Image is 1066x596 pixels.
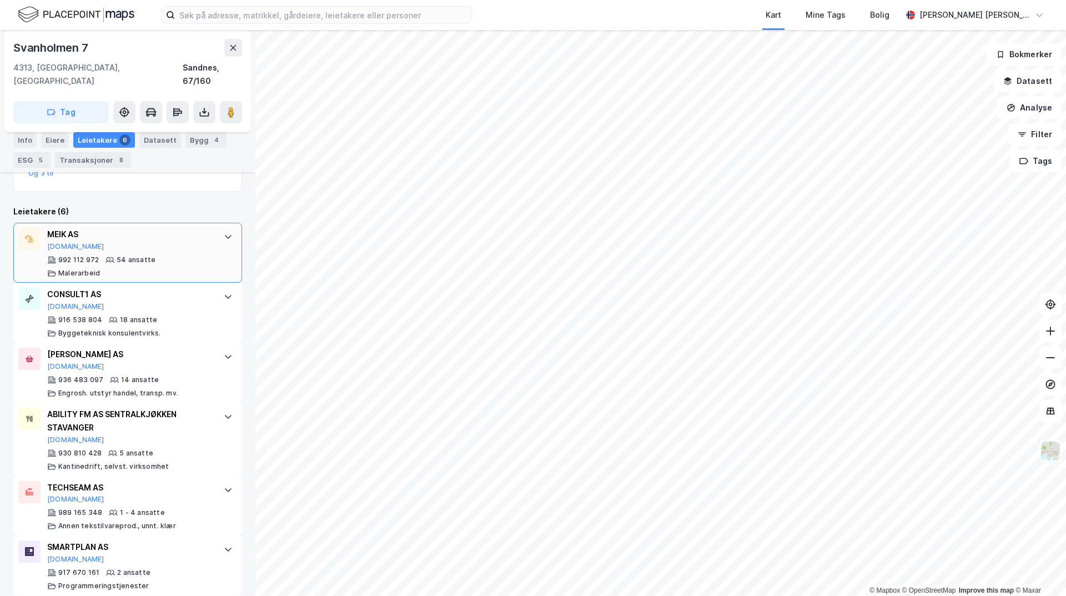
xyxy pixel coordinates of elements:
div: Leietakere (6) [13,205,242,218]
button: Tags [1010,150,1062,172]
div: CONSULT1 AS [47,288,213,301]
div: Engrosh. utstyr handel, transp. mv. [58,389,178,398]
a: Mapbox [869,587,900,594]
div: 4 [211,134,222,146]
div: Kontrollprogram for chat [1010,543,1066,596]
div: 8 [115,154,127,166]
div: ABILITY FM AS SENTRALKJØKKEN STAVANGER [47,408,213,434]
iframe: Chat Widget [1010,543,1066,596]
div: Byggeteknisk konsulentvirks. [58,329,161,338]
div: 917 670 161 [58,568,99,577]
div: 14 ansatte [121,375,159,384]
div: 936 483 097 [58,375,103,384]
div: 54 ansatte [117,256,155,264]
a: Improve this map [959,587,1014,594]
div: MEIK AS [47,228,213,241]
div: 916 538 804 [58,315,102,324]
div: 5 [35,154,46,166]
div: TECHSEAM AS [47,481,213,494]
div: Bolig [870,8,889,22]
div: 989 165 348 [58,508,102,517]
button: [DOMAIN_NAME] [47,302,104,311]
div: Mine Tags [806,8,846,22]
div: Eiere [41,132,69,148]
div: [PERSON_NAME] AS [47,348,213,361]
div: Programmeringstjenester [58,582,149,590]
div: 4313, [GEOGRAPHIC_DATA], [GEOGRAPHIC_DATA] [13,61,183,88]
button: Og 3 til [28,169,54,178]
div: ESG [13,152,51,168]
img: logo.f888ab2527a4732fd821a326f86c7f29.svg [18,5,134,24]
button: [DOMAIN_NAME] [47,242,104,251]
div: 930 810 428 [58,449,102,458]
a: OpenStreetMap [902,587,956,594]
div: Info [13,132,37,148]
button: Tag [13,101,109,123]
button: Filter [1008,123,1062,146]
input: Søk på adresse, matrikkel, gårdeiere, leietakere eller personer [175,7,471,23]
div: 5 ansatte [119,449,153,458]
div: Kart [766,8,781,22]
button: Bokmerker [987,43,1062,66]
div: 992 112 972 [58,256,99,264]
div: Sandnes, 67/160 [183,61,242,88]
div: 2 ansatte [117,568,150,577]
div: Leietakere [73,132,135,148]
div: 18 ansatte [120,315,157,324]
button: [DOMAIN_NAME] [47,495,104,504]
div: Kantinedrift, selvst. virksomhet [58,462,169,471]
div: SMARTPLAN AS [47,540,213,554]
button: [DOMAIN_NAME] [47,555,104,564]
div: Datasett [139,132,181,148]
div: Svanholmen 7 [13,39,90,57]
div: Annen tekstilvareprod., unnt. klær [58,522,176,530]
div: [PERSON_NAME] [PERSON_NAME] [919,8,1030,22]
div: Transaksjoner [55,152,131,168]
div: Malerarbeid [58,269,100,278]
div: 1 - 4 ansatte [120,508,165,517]
div: 6 [119,134,130,146]
button: [DOMAIN_NAME] [47,362,104,371]
img: Z [1040,440,1061,462]
button: Analyse [997,97,1062,119]
button: [DOMAIN_NAME] [47,435,104,444]
div: Bygg [185,132,227,148]
button: Datasett [994,70,1062,92]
